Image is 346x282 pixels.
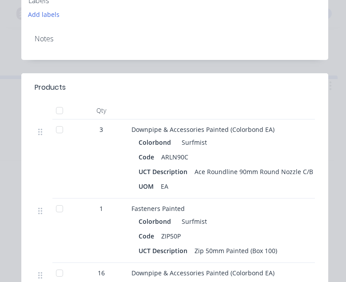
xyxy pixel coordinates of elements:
div: UCT Description [139,244,191,257]
div: Products [35,82,66,93]
div: Code [139,151,158,163]
span: Downpipe & Accessories Painted (Colorbond EA) [131,125,274,134]
span: Downpipe & Accessories Painted (Colorbond EA) [131,269,274,277]
div: UCT Description [139,165,191,178]
button: Add labels [24,8,64,20]
div: Code [139,230,158,242]
div: ARLN90C [158,151,192,163]
div: Colorbond [139,136,175,149]
div: Colorbond [139,215,175,228]
div: Surfmist [178,136,207,149]
div: EA [157,180,172,193]
span: 3 [99,125,103,134]
span: Fasteners Painted [131,204,185,213]
div: Notes [35,35,315,43]
div: UOM [139,180,157,193]
span: 16 [98,268,105,278]
div: Surfmist [178,215,207,228]
div: ZIP50P [158,230,184,242]
div: Zip 50mm Painted (Box 100) [191,244,281,257]
div: Qty [75,102,128,119]
div: Ace Roundline 90mm Round Nozzle C/B [191,165,317,178]
span: 1 [99,204,103,213]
